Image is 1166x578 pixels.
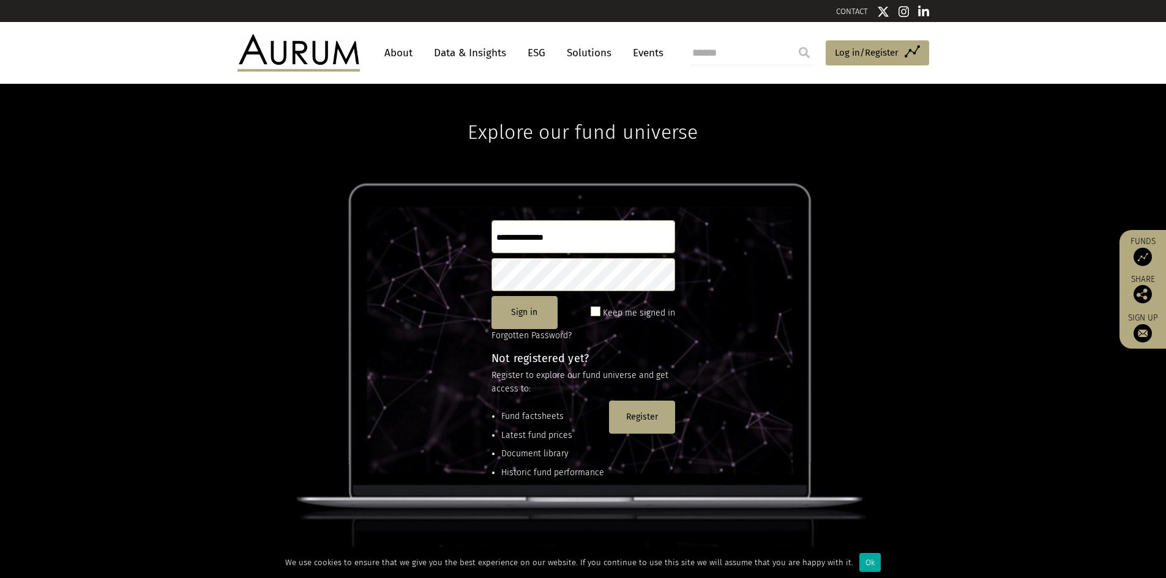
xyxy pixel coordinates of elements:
[501,410,604,423] li: Fund factsheets
[491,353,675,364] h4: Not registered yet?
[603,306,675,320] label: Keep me signed in
[501,447,604,461] li: Document library
[491,296,558,329] button: Sign in
[237,34,360,71] img: Aurum
[501,466,604,480] li: Historic fund performance
[491,330,572,341] a: Forgotten Password?
[859,553,881,572] div: Ok
[1126,313,1160,343] a: Sign up
[561,42,618,64] a: Solutions
[501,429,604,442] li: Latest fund prices
[521,42,551,64] a: ESG
[1126,275,1160,303] div: Share
[792,40,817,65] input: Submit
[899,6,910,18] img: Instagram icon
[627,42,663,64] a: Events
[836,7,868,16] a: CONTACT
[826,40,929,66] a: Log in/Register
[1134,324,1152,343] img: Sign up to our newsletter
[378,42,419,64] a: About
[491,369,675,396] p: Register to explore our fund universe and get access to:
[1134,248,1152,266] img: Access Funds
[877,6,889,18] img: Twitter icon
[835,45,899,60] span: Log in/Register
[609,401,675,434] button: Register
[918,6,929,18] img: Linkedin icon
[428,42,512,64] a: Data & Insights
[1126,236,1160,266] a: Funds
[468,84,698,144] h1: Explore our fund universe
[1134,285,1152,303] img: Share this post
